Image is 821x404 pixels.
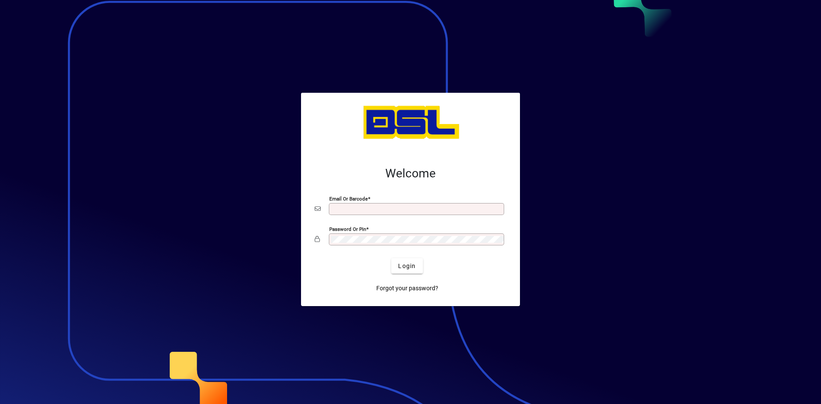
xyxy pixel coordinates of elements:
[315,166,506,181] h2: Welcome
[329,226,366,232] mat-label: Password or Pin
[398,262,416,271] span: Login
[373,280,442,296] a: Forgot your password?
[329,196,368,202] mat-label: Email or Barcode
[391,258,422,274] button: Login
[376,284,438,293] span: Forgot your password?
